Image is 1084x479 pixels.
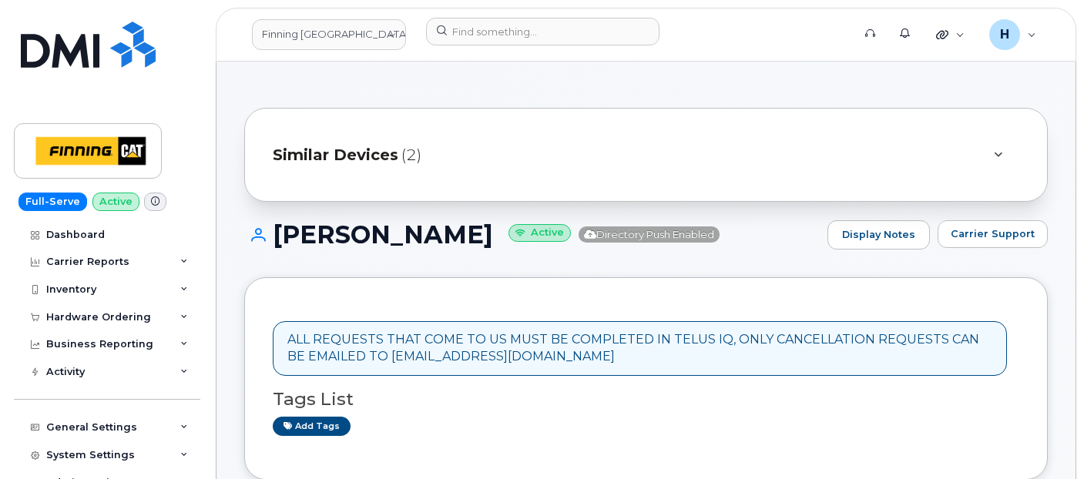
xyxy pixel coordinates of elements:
span: Carrier Support [951,226,1035,241]
a: Display Notes [827,220,930,250]
div: ALL REQUESTS THAT COME TO US MUST BE COMPLETED IN TELUS IQ, ONLY CANCELLATION REQUESTS CAN BE EMA... [287,331,992,367]
span: Directory Push Enabled [579,226,720,243]
span: (2) [401,144,421,166]
h3: Tags List [273,390,1019,409]
button: Carrier Support [938,220,1048,248]
span: Similar Devices [273,144,398,166]
h1: [PERSON_NAME] [244,221,820,248]
small: Active [508,224,571,242]
a: Add tags [273,417,351,436]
